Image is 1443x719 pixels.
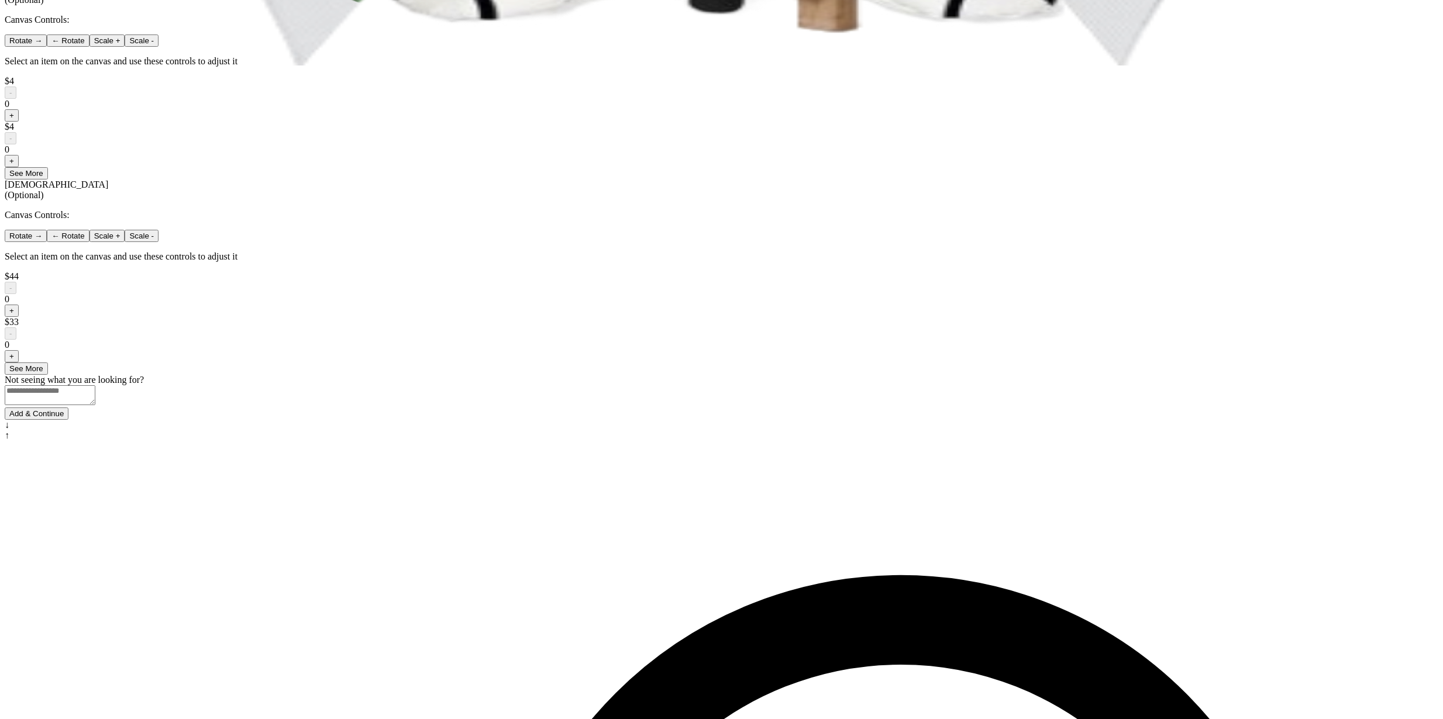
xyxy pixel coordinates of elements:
div: $4 [5,122,1438,132]
p: Select an item on the canvas and use these controls to adjust it [5,251,1438,262]
span: ↓ [5,420,9,430]
button: See More [5,167,48,179]
button: Scale - [125,230,158,242]
button: Rotate → [5,230,47,242]
div: 0 [5,294,1438,305]
button: + [5,155,19,167]
p: Canvas Controls: [5,210,1438,220]
button: - [5,327,16,340]
div: (Optional) [5,190,1438,201]
div: Not seeing what you are looking for? [5,375,1438,385]
div: 0 [5,144,1438,155]
span: ↑ [5,430,9,440]
button: - [5,282,16,294]
button: ← Rotate [47,230,89,242]
button: See More [5,362,48,375]
button: Scale + [89,230,125,242]
button: Add & Continue [5,407,68,420]
div: $33 [5,317,1438,327]
button: + [5,350,19,362]
button: + [5,109,19,122]
div: 0 [5,340,1438,350]
div: $44 [5,271,1438,282]
button: - [5,87,16,99]
div: 0 [5,99,1438,109]
button: + [5,305,19,317]
button: - [5,132,16,144]
div: [DEMOGRAPHIC_DATA] [5,179,1438,201]
div: $4 [5,76,1438,87]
